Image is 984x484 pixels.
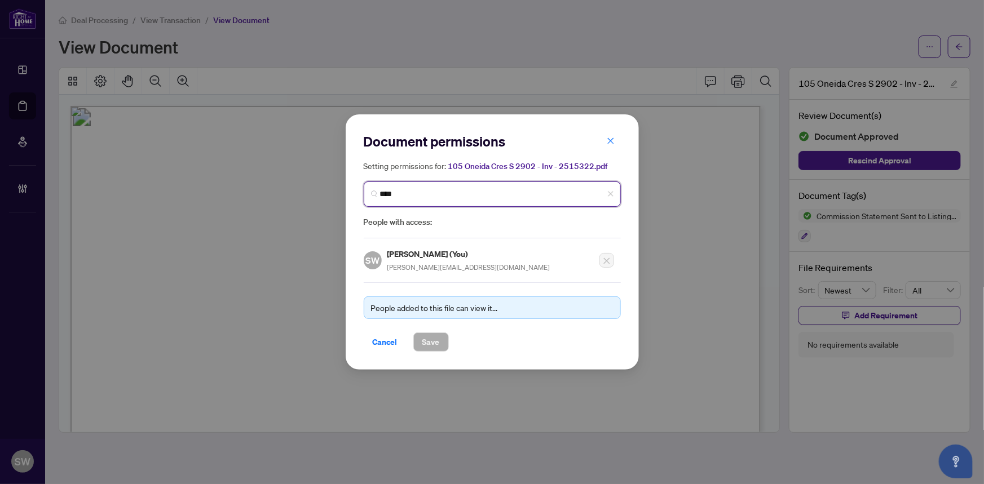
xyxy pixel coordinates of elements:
span: close [607,137,615,145]
button: Open asap [939,445,973,478]
h5: [PERSON_NAME] (You) [387,247,550,260]
div: People added to this file can view it... [371,301,614,314]
span: People with access: [364,216,621,229]
span: Cancel [373,333,398,351]
button: Cancel [364,332,407,352]
span: 105 Oneida Cres S 2902 - Inv - 2515322.pdf [448,161,608,171]
span: SW [365,254,380,268]
h5: Setting permissions for: [364,159,621,172]
h2: Document permissions [364,132,621,150]
button: Save [413,332,449,352]
span: close [607,190,614,197]
span: [PERSON_NAME][EMAIL_ADDRESS][DOMAIN_NAME] [387,263,550,272]
img: search_icon [371,190,378,197]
